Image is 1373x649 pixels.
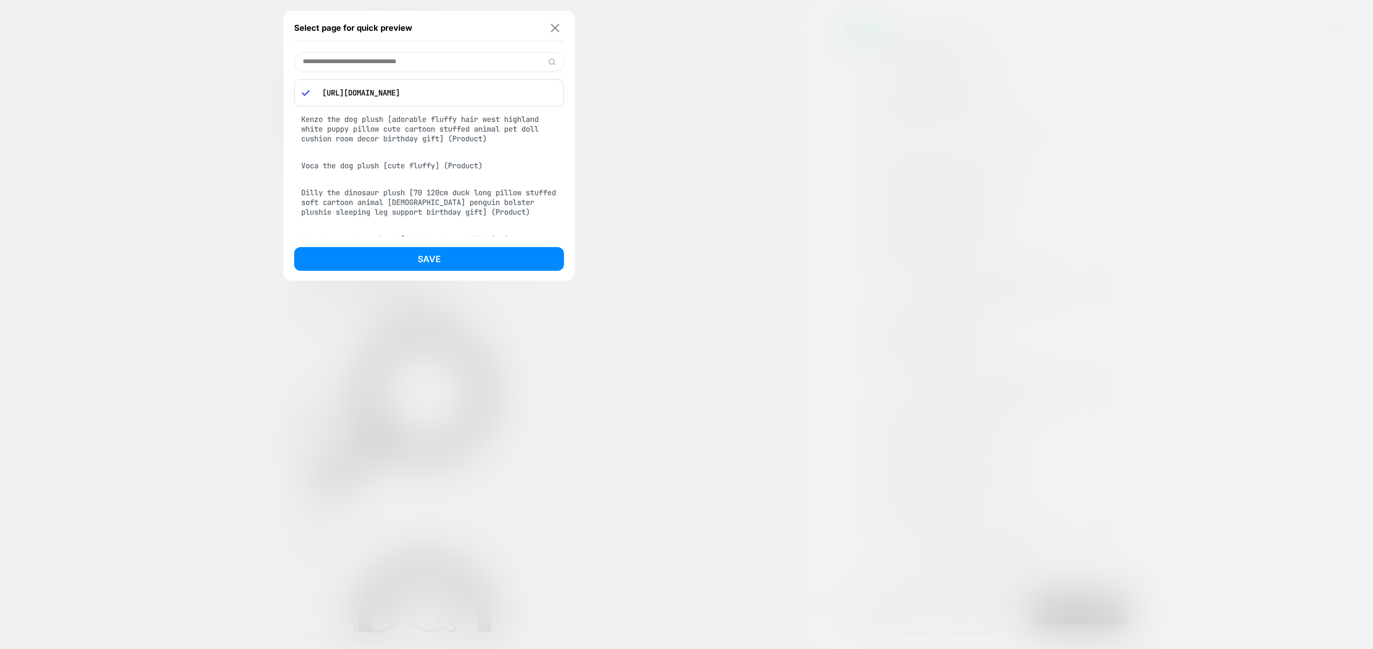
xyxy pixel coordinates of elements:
[548,58,556,66] img: edit
[317,88,556,98] p: [URL][DOMAIN_NAME]
[107,12,109,23] button: Search
[294,155,564,176] div: Voca the dog plush [cute fluffy] (Product)
[551,24,560,32] img: close
[294,23,412,33] span: Select page for quick preview
[302,89,310,97] img: blue checkmark
[294,182,564,222] div: Dilly the dinosaur plush [70 120cm duck long pillow stuffed soft cartoon animal [DEMOGRAPHIC_DATA...
[294,109,564,149] div: Kenzo the dog plush [adorable fluffy hair west highland white puppy pillow cute cartoon stuffed a...
[294,229,564,269] div: Kau the capybara plush [20 40cm brown doll sitting toy stuffed cartoon animal with backpack hat d...
[294,247,564,271] button: Save
[77,12,104,22] label: Search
